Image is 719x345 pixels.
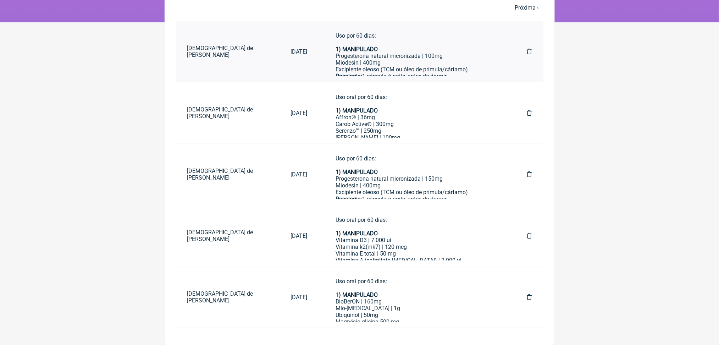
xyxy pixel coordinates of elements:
[339,291,378,298] strong: ) MANIPULADO
[324,149,510,199] a: Uso por 60 dias:1) MANIPULADOProgesterona natural micronizada | 150mgMiodesin | 400mgExcipiente o...
[336,94,498,114] div: Uso oral por 60 dias:
[176,39,280,64] a: [DEMOGRAPHIC_DATA] de [PERSON_NAME]
[176,162,280,187] a: [DEMOGRAPHIC_DATA] de [PERSON_NAME]
[336,278,498,291] div: Uso oral por 60 dias:
[336,121,498,127] div: Carob Active® | 300mg
[324,211,510,261] a: Uso oral por 60 dias: 1) MANIPULADOVitamina D3 | 7.000 uiVitamina k2(mk7) | 120 mcgVitamina E tot...
[336,134,498,141] div: [PERSON_NAME] | 100mg
[336,196,362,202] strong: Posologia:
[336,155,498,216] div: Uso por 60 dias: Progesterona natural micronizada | 150mg Miodesin | 400mg Excipiente oleoso (TCM...
[336,127,498,134] div: Serenzo™ | 250mg
[279,227,319,245] a: [DATE]
[324,272,510,322] a: Uso oral por 60 dias:1) MANIPULADOBioBerON | 160mgMio-[MEDICAL_DATA] | 1gUbiquinol | 50mgMagnésio...
[336,237,498,243] div: Vitamina D3 | 7.000 ui
[336,169,378,175] strong: 1) MANIPULADO
[279,288,319,306] a: [DATE]
[515,4,539,11] a: Próxima ›
[336,305,498,312] div: Mio-[MEDICAL_DATA] | 1g
[279,104,319,122] a: [DATE]
[336,114,498,121] div: Affron® | 36mg
[176,223,280,248] a: [DEMOGRAPHIC_DATA] de [PERSON_NAME]
[336,243,498,250] div: Vitamina k2(mk7) | 120 mcg
[324,88,510,138] a: Uso oral por 60 dias:1) MANIPULADOAffron® | 36mgCarob Active® | 300mgSerenzo™ | 250mg[PERSON_NAME...
[336,46,378,53] strong: 1) MANIPULADO
[176,285,280,310] a: [DEMOGRAPHIC_DATA] de [PERSON_NAME]
[279,165,319,184] a: [DATE]
[336,230,378,237] strong: 1) MANIPULADO
[336,291,498,298] div: 1
[336,73,362,80] strong: Posologia:
[324,27,510,76] a: Uso por 60 dias:1) MANIPULADOProgesterona natural micronizada | 100mgMiodesin | 400mgExcipiente o...
[176,100,280,125] a: [DEMOGRAPHIC_DATA] de [PERSON_NAME]
[336,298,498,305] div: BioBerON | 160mg
[336,250,498,257] div: Vitamina E total | 50 mg
[336,107,378,114] strong: 1) MANIPULADO
[336,32,498,93] div: Uso por 60 dias: Progesterona natural micronizada | 100mg Miodesin | 400mg Excipiente oleoso (TCM...
[336,217,498,230] div: Uso oral por 60 dias:
[336,257,498,270] div: Vitamina A (palmitato [MEDICAL_DATA]) | 2.000 ui Excipiente | cápsula oleosa TCM ou óleo de abacate
[279,43,319,61] a: [DATE]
